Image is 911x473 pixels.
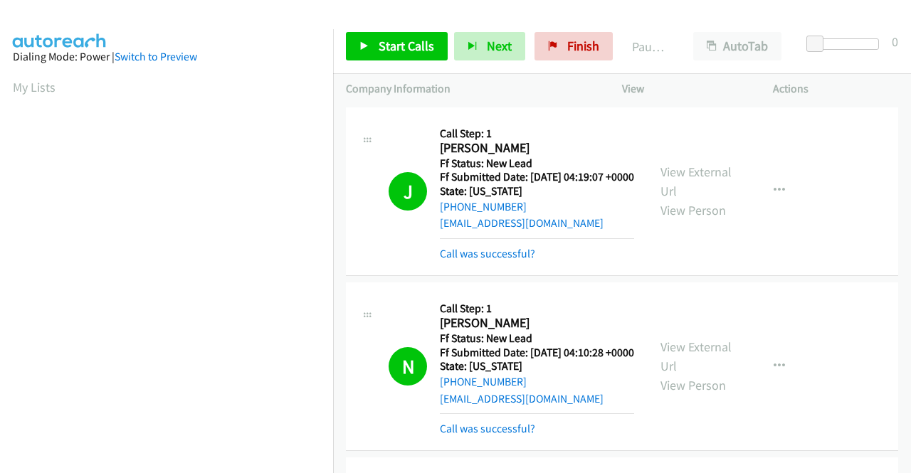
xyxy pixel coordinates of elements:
[346,80,596,97] p: Company Information
[440,247,535,260] a: Call was successful?
[440,359,634,373] h5: State: [US_STATE]
[389,347,427,386] h1: N
[440,200,527,213] a: [PHONE_NUMBER]
[13,48,320,65] div: Dialing Mode: Power |
[454,32,525,60] button: Next
[892,32,898,51] div: 0
[693,32,781,60] button: AutoTab
[535,32,613,60] a: Finish
[567,38,599,54] span: Finish
[870,180,911,293] iframe: Resource Center
[115,50,197,63] a: Switch to Preview
[440,422,535,435] a: Call was successful?
[389,172,427,211] h1: J
[440,315,630,331] h2: [PERSON_NAME]
[440,392,604,405] a: [EMAIL_ADDRESS][DOMAIN_NAME]
[660,202,726,218] a: View Person
[440,156,634,171] h5: Ff Status: New Lead
[660,339,732,374] a: View External Url
[13,79,56,95] a: My Lists
[440,331,634,346] h5: Ff Status: New Lead
[440,302,634,316] h5: Call Step: 1
[346,32,448,60] a: Start Calls
[660,164,732,199] a: View External Url
[773,80,898,97] p: Actions
[440,170,634,184] h5: Ff Submitted Date: [DATE] 04:19:07 +0000
[622,80,747,97] p: View
[440,140,630,156] h2: [PERSON_NAME]
[440,375,527,388] a: [PHONE_NUMBER]
[440,127,634,141] h5: Call Step: 1
[440,346,634,360] h5: Ff Submitted Date: [DATE] 04:10:28 +0000
[813,38,879,50] div: Delay between calls (in seconds)
[632,37,668,56] p: Paused
[440,216,604,230] a: [EMAIL_ADDRESS][DOMAIN_NAME]
[440,184,634,198] h5: State: [US_STATE]
[487,38,512,54] span: Next
[660,377,726,393] a: View Person
[379,38,434,54] span: Start Calls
